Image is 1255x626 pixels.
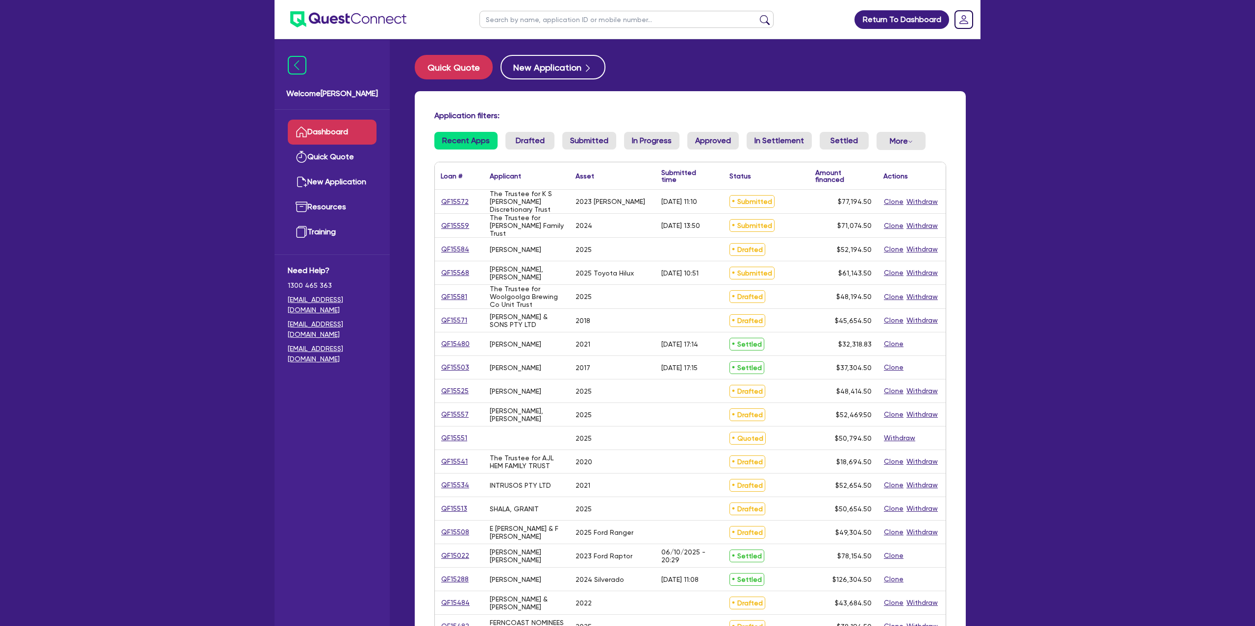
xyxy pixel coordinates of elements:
[441,291,468,302] a: QF15581
[729,408,765,421] span: Drafted
[729,195,775,208] span: Submitted
[835,599,872,607] span: $43,684.50
[576,434,592,442] div: 2025
[576,458,592,466] div: 2020
[729,173,751,179] div: Status
[906,479,938,491] button: Withdraw
[490,313,564,328] div: [PERSON_NAME] & SONS PTY LTD
[883,550,904,561] button: Clone
[883,456,904,467] button: Clone
[576,505,592,513] div: 2025
[883,315,904,326] button: Clone
[883,244,904,255] button: Clone
[729,219,775,232] span: Submitted
[288,265,376,276] span: Need Help?
[820,132,869,150] a: Settled
[288,145,376,170] a: Quick Quote
[296,201,307,213] img: resources
[687,132,739,150] a: Approved
[505,132,554,150] a: Drafted
[296,176,307,188] img: new-application
[906,244,938,255] button: Withdraw
[832,576,872,583] span: $126,304.50
[838,269,872,277] span: $61,143.50
[562,132,616,150] a: Submitted
[883,220,904,231] button: Clone
[490,364,541,372] div: [PERSON_NAME]
[576,222,592,229] div: 2024
[441,409,469,420] a: QF15557
[490,548,564,564] div: [PERSON_NAME] [PERSON_NAME]
[434,111,946,120] h4: Application filters:
[661,169,709,183] div: Submitted time
[624,132,679,150] a: In Progress
[906,196,938,207] button: Withdraw
[906,220,938,231] button: Withdraw
[661,576,699,583] div: [DATE] 11:08
[441,220,470,231] a: QF15559
[288,56,306,75] img: icon-menu-close
[288,195,376,220] a: Resources
[441,574,469,585] a: QF15288
[288,295,376,315] a: [EMAIL_ADDRESS][DOMAIN_NAME]
[883,574,904,585] button: Clone
[490,214,564,237] div: The Trustee for [PERSON_NAME] Family Trust
[288,220,376,245] a: Training
[576,481,590,489] div: 2021
[729,385,765,398] span: Drafted
[729,502,765,515] span: Drafted
[441,196,469,207] a: QF15572
[576,198,645,205] div: 2023 [PERSON_NAME]
[729,573,764,586] span: Settled
[441,267,470,278] a: QF15568
[729,479,765,492] span: Drafted
[883,503,904,514] button: Clone
[288,170,376,195] a: New Application
[883,362,904,373] button: Clone
[441,315,468,326] a: QF15571
[576,269,634,277] div: 2025 Toyota Hilux
[906,526,938,538] button: Withdraw
[490,576,541,583] div: [PERSON_NAME]
[661,222,700,229] div: [DATE] 13:50
[576,528,633,536] div: 2025 Ford Ranger
[434,132,498,150] a: Recent Apps
[835,481,872,489] span: $52,654.50
[479,11,774,28] input: Search by name, application ID or mobile number...
[441,362,470,373] a: QF15503
[288,319,376,340] a: [EMAIL_ADDRESS][DOMAIN_NAME]
[906,315,938,326] button: Withdraw
[576,576,624,583] div: 2024 Silverado
[286,88,378,100] span: Welcome [PERSON_NAME]
[906,409,938,420] button: Withdraw
[837,552,872,560] span: $78,154.50
[490,173,521,179] div: Applicant
[835,505,872,513] span: $50,654.50
[729,243,765,256] span: Drafted
[836,387,872,395] span: $48,414.50
[576,552,632,560] div: 2023 Ford Raptor
[838,198,872,205] span: $77,194.50
[906,385,938,397] button: Withdraw
[576,246,592,253] div: 2025
[288,280,376,291] span: 1300 465 363
[576,317,590,325] div: 2018
[729,338,764,351] span: Settled
[490,265,564,281] div: [PERSON_NAME], [PERSON_NAME]
[883,526,904,538] button: Clone
[288,344,376,364] a: [EMAIL_ADDRESS][DOMAIN_NAME]
[906,503,938,514] button: Withdraw
[490,340,541,348] div: [PERSON_NAME]
[883,173,908,179] div: Actions
[441,526,470,538] a: QF15508
[501,55,605,79] button: New Application
[576,364,590,372] div: 2017
[729,455,765,468] span: Drafted
[906,267,938,278] button: Withdraw
[836,364,872,372] span: $37,304.50
[576,293,592,300] div: 2025
[815,169,872,183] div: Amount financed
[883,409,904,420] button: Clone
[490,525,564,540] div: E [PERSON_NAME] & F [PERSON_NAME]
[490,407,564,423] div: [PERSON_NAME], [PERSON_NAME]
